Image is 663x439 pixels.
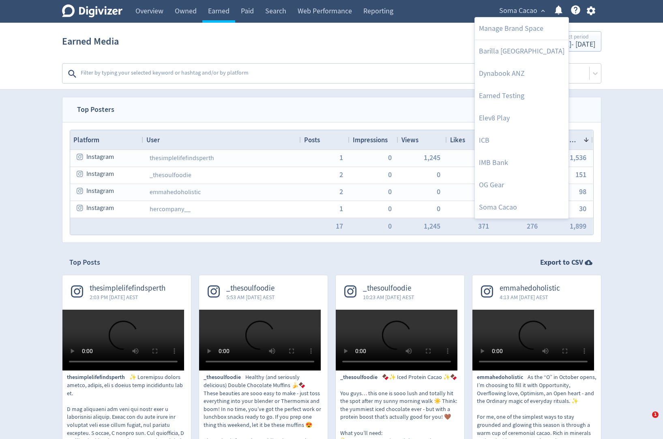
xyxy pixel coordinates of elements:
[475,107,569,129] a: Elev8 Play
[475,152,569,174] a: IMB Bank
[652,411,659,418] span: 1
[635,411,655,431] iframe: Intercom live chat
[475,129,569,152] a: ICB
[475,62,569,85] a: Dynabook ANZ
[475,85,569,107] a: Earned Testing
[475,17,569,40] a: Manage Brand Space
[475,174,569,196] a: OG Gear
[475,196,569,218] a: Soma Cacao
[475,40,569,62] a: Barilla [GEOGRAPHIC_DATA]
